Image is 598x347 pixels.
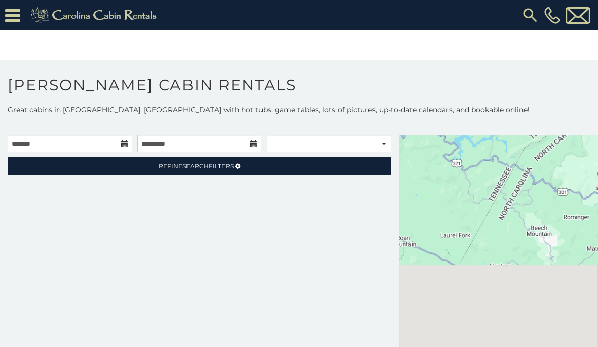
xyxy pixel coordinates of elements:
span: Refine Filters [159,162,234,170]
span: Search [182,162,209,170]
img: search-regular.svg [521,6,539,24]
img: Khaki-logo.png [25,5,165,25]
a: [PHONE_NUMBER] [542,7,563,24]
a: RefineSearchFilters [8,157,391,175]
